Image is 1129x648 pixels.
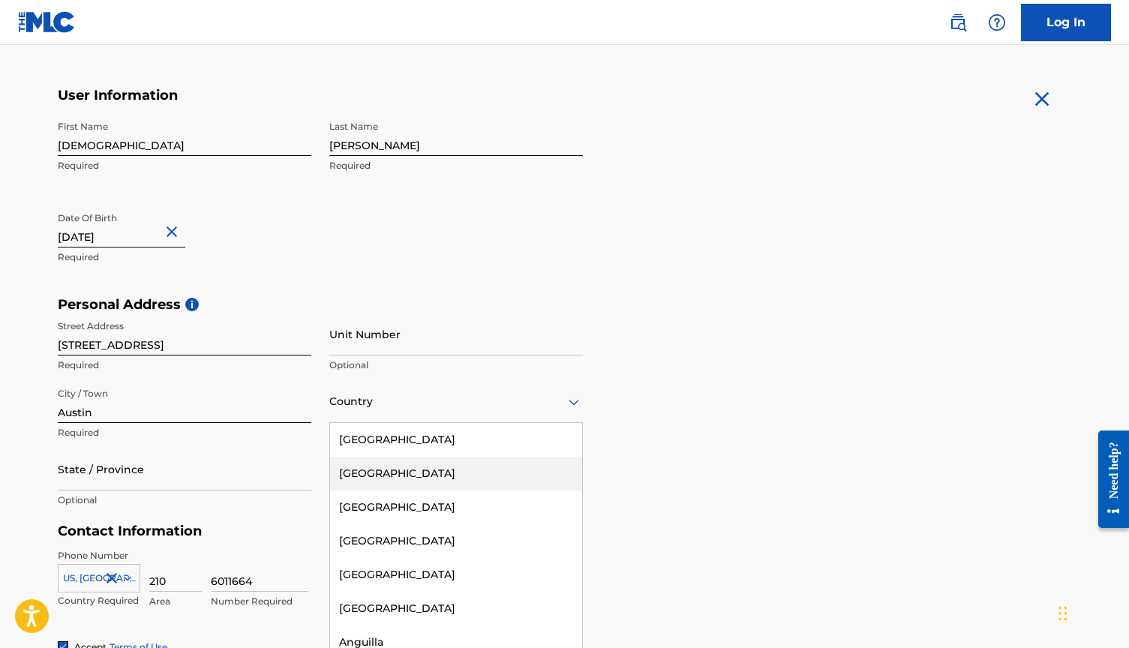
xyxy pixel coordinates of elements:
p: Required [58,159,311,172]
div: [GEOGRAPHIC_DATA] [330,457,582,490]
p: Required [58,426,311,439]
button: Close [163,209,185,255]
p: Optional [58,493,311,507]
a: Log In [1021,4,1111,41]
div: [GEOGRAPHIC_DATA] [330,423,582,457]
p: Required [58,358,311,372]
div: [GEOGRAPHIC_DATA] [330,558,582,592]
p: Area [149,595,202,608]
h5: User Information [58,87,583,104]
p: Optional [329,358,583,372]
div: [GEOGRAPHIC_DATA] [330,524,582,558]
iframe: Chat Widget [1054,576,1129,648]
div: Help [982,7,1012,37]
p: Required [58,250,311,264]
div: Drag [1058,591,1067,636]
p: Number Required [211,595,308,608]
img: close [1030,87,1054,111]
h5: Personal Address [58,296,1072,313]
h5: Contact Information [58,523,583,540]
div: [GEOGRAPHIC_DATA] [330,490,582,524]
img: MLC Logo [18,11,76,33]
iframe: Resource Center [1087,415,1129,544]
span: i [185,298,199,311]
p: Required [329,159,583,172]
a: Public Search [943,7,973,37]
p: Country Required [58,594,140,607]
img: help [988,13,1006,31]
div: [GEOGRAPHIC_DATA] [330,592,582,625]
img: search [949,13,967,31]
